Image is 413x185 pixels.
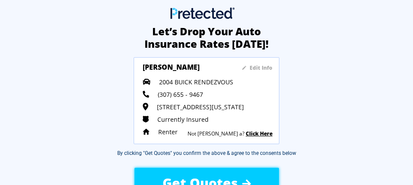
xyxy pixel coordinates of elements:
span: 2004 BUICK RENDEZVOUS [159,78,233,86]
sapn: Edit Info [250,64,272,71]
img: Main Logo [170,7,235,19]
h2: Let’s Drop Your Auto Insurance Rates [DATE]! [138,25,275,50]
h3: [PERSON_NAME] [143,62,216,71]
span: [STREET_ADDRESS][US_STATE] [157,103,244,111]
div: By clicking "Get Quotes" you confirm the above & agree to the consents below [117,149,296,157]
span: Currently Insured [157,115,209,123]
span: (307) 655 - 9467 [158,90,203,99]
span: Renter [158,128,178,136]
